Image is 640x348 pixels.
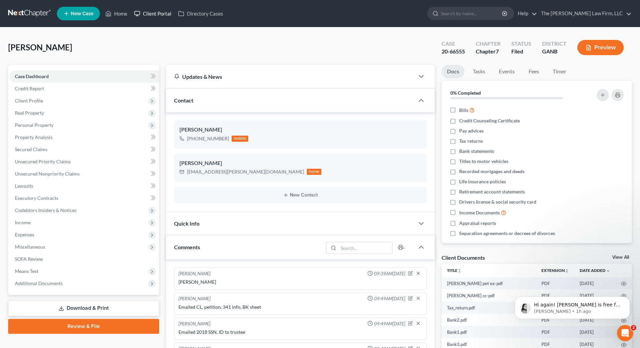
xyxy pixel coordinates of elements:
a: Secured Claims [9,143,159,156]
a: Property Analysis [9,131,159,143]
span: 09:49AM[DATE] [374,296,405,302]
span: 2 [631,325,636,330]
strong: 0% Completed [450,90,481,96]
span: Appraisal reports [459,220,496,227]
a: Download & Print [8,300,159,316]
input: Search... [339,242,392,254]
span: Unsecured Nonpriority Claims [15,171,80,177]
span: Recorded mortgages and deeds [459,168,525,175]
button: New Contact [179,192,422,198]
a: Docs [442,65,465,78]
td: PDF [536,277,574,289]
a: Executory Contracts [9,192,159,204]
td: Bank2.pdf [442,314,536,326]
div: 20-66555 [442,48,465,55]
a: Case Dashboard [9,70,159,83]
div: [PERSON_NAME] [179,126,422,134]
span: Separation agreements or decrees of divorces [459,230,555,237]
a: Credit Report [9,83,159,95]
a: Help [514,7,537,20]
span: Additional Documents [15,280,63,286]
span: Income Documents [459,209,500,216]
div: Emailed CL, petition, 341 info, BK sheet [178,304,423,310]
a: Tasks [467,65,491,78]
div: Status [511,40,531,48]
span: Bank statements [459,148,494,155]
span: New Case [71,11,93,16]
span: 09:49AM[DATE] [374,321,405,327]
span: Miscellaneous [15,244,45,250]
span: Contact [174,97,193,103]
i: unfold_more [565,269,569,273]
td: [DATE] [574,277,616,289]
div: Chapter [476,40,500,48]
span: Executory Contracts [15,195,58,201]
span: Real Property [15,110,44,116]
a: Unsecured Priority Claims [9,156,159,168]
span: 09:39AM[DATE] [374,271,405,277]
a: Review & File [8,319,159,334]
span: Pay advices [459,127,484,134]
a: Fees [523,65,545,78]
span: Expenses [15,232,34,237]
a: Home [102,7,131,20]
span: Quick Info [174,220,199,227]
span: Tax returns [459,138,483,144]
span: Codebtors Insiders & Notices [15,207,77,213]
span: Unsecured Priority Claims [15,159,71,164]
button: Preview [577,40,624,55]
div: [PHONE_NUMBER] [187,135,229,142]
span: Retirement account statements [459,188,525,195]
td: Tax_return.pdf [442,302,536,314]
span: SOFA Review [15,256,43,262]
span: [PERSON_NAME] [8,42,72,52]
a: The [PERSON_NAME] Law Firm, LLC [538,7,632,20]
span: Drivers license & social security card [459,199,536,205]
td: [PERSON_NAME] pet ex-pdf [442,277,536,289]
div: Filed [511,48,531,55]
div: Client Documents [442,254,485,261]
a: Directory Cases [175,7,227,20]
div: Updates & News [174,73,407,80]
div: [PERSON_NAME] [178,296,211,302]
span: Titles to motor vehicles [459,158,508,165]
span: Secured Claims [15,146,47,152]
div: GANB [542,48,567,55]
div: [PERSON_NAME] [179,159,422,167]
span: Personal Property [15,122,54,128]
div: home [307,169,322,175]
a: Lawsuits [9,180,159,192]
span: Client Profile [15,98,43,103]
a: SOFA Review [9,253,159,265]
div: mobile [232,136,249,142]
iframe: Intercom notifications message [505,282,640,330]
span: Life insurance policies [459,178,506,185]
span: Credit Report [15,86,44,91]
a: View All [612,255,629,260]
td: [DATE] [574,326,616,338]
div: Emailed 2018 SSN, ID to trustee [178,329,423,335]
span: Income [15,219,30,225]
span: Credit Counseling Certificate [459,117,520,124]
span: 7 [496,48,499,54]
div: [PERSON_NAME] [178,321,211,327]
div: [PERSON_NAME] [178,279,423,285]
a: Client Portal [131,7,175,20]
a: Titleunfold_more [447,268,462,273]
td: [PERSON_NAME] cc-pdf [442,289,536,302]
td: PDF [536,326,574,338]
span: Comments [174,244,200,250]
i: expand_more [606,269,610,273]
a: Unsecured Nonpriority Claims [9,168,159,180]
iframe: Intercom live chat [617,325,633,341]
div: District [542,40,567,48]
span: Lawsuits [15,183,33,189]
span: Case Dashboard [15,73,49,79]
span: Means Test [15,268,38,274]
div: [PERSON_NAME] [178,271,211,277]
span: Bills [459,107,468,114]
i: unfold_more [457,269,462,273]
